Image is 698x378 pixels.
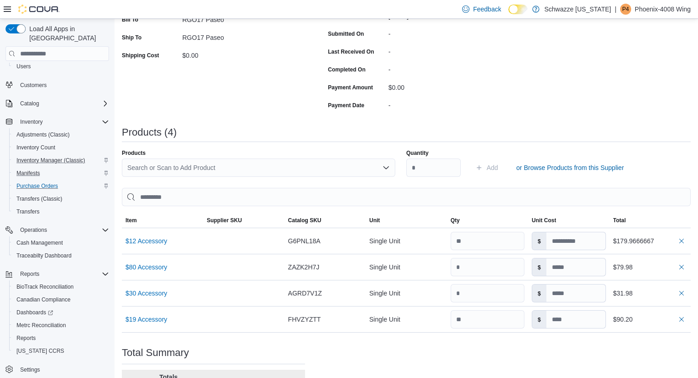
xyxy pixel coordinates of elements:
a: Inventory Manager (Classic) [13,155,89,166]
button: Item [122,213,203,228]
button: Inventory Count [9,141,113,154]
a: Dashboards [9,306,113,319]
span: Feedback [473,5,501,14]
button: Unit [365,213,447,228]
label: Products [122,149,146,157]
button: Canadian Compliance [9,293,113,306]
a: Purchase Orders [13,181,62,192]
label: Last Received On [328,48,374,55]
button: $80 Accessory [125,263,167,271]
button: Operations [16,225,51,236]
a: Metrc Reconciliation [13,320,70,331]
span: FHVZYZTT [288,314,321,325]
span: Cash Management [13,237,109,248]
button: Unit Cost [528,213,609,228]
h3: Total Summary [122,347,189,358]
button: Transfers (Classic) [9,192,113,205]
a: Adjustments (Classic) [13,129,73,140]
label: $ [532,258,546,276]
span: Manifests [16,170,40,177]
input: Dark Mode [508,5,528,14]
button: $30 Accessory [125,290,167,297]
label: Bill To [122,16,138,23]
span: Load All Apps in [GEOGRAPHIC_DATA] [26,24,109,43]
p: | [615,4,616,15]
label: $ [532,285,546,302]
label: Quantity [406,149,429,157]
span: Catalog SKU [288,217,322,224]
div: - [388,44,511,55]
p: Phoenix-4008 Wing [635,4,691,15]
span: Operations [20,226,47,234]
span: Reports [13,333,109,344]
a: Inventory Count [13,142,59,153]
button: Inventory [16,116,46,127]
button: Operations [2,224,113,236]
span: Settings [16,364,109,375]
button: $19 Accessory [125,316,167,323]
span: Transfers (Classic) [13,193,109,204]
span: Catalog [16,98,109,109]
h3: Products (4) [122,127,177,138]
a: Settings [16,364,44,375]
span: Transfers (Classic) [16,195,62,203]
span: Purchase Orders [16,182,58,190]
label: $ [532,232,546,250]
a: Customers [16,80,50,91]
button: Customers [2,78,113,92]
span: Supplier SKU [207,217,242,224]
button: Settings [2,363,113,376]
a: Reports [13,333,39,344]
span: Reports [16,268,109,279]
button: Metrc Reconciliation [9,319,113,332]
label: Payment Date [328,102,364,109]
a: [US_STATE] CCRS [13,345,68,356]
a: Dashboards [13,307,57,318]
button: or Browse Products from this Supplier [513,159,627,177]
div: $0.00 [388,80,511,91]
span: AGRD7V1Z [288,288,322,299]
span: Dashboards [13,307,109,318]
button: Purchase Orders [9,180,113,192]
label: Shipping Cost [122,52,159,59]
span: Customers [16,79,109,91]
button: Catalog [2,97,113,110]
span: Catalog [20,100,39,107]
div: $79.98 [613,262,687,273]
span: Canadian Compliance [13,294,109,305]
span: Adjustments (Classic) [16,131,70,138]
span: Metrc Reconciliation [16,322,66,329]
span: Inventory [20,118,43,126]
button: Cash Management [9,236,113,249]
a: Canadian Compliance [13,294,74,305]
button: Reports [9,332,113,345]
span: Unit Cost [532,217,556,224]
span: Traceabilty Dashboard [13,250,109,261]
span: Add [486,163,498,172]
button: Traceabilty Dashboard [9,249,113,262]
a: Manifests [13,168,44,179]
div: Single Unit [365,258,447,276]
span: Reports [16,334,36,342]
span: G6PNL18A [288,236,321,247]
span: Qty [451,217,460,224]
span: Customers [20,82,47,89]
button: Inventory Manager (Classic) [9,154,113,167]
button: Reports [2,268,113,280]
button: Inventory [2,115,113,128]
span: Metrc Reconciliation [13,320,109,331]
a: BioTrack Reconciliation [13,281,77,292]
span: Unit [369,217,380,224]
button: Catalog SKU [284,213,365,228]
span: Dashboards [16,309,53,316]
span: Item [125,217,137,224]
span: Inventory Count [13,142,109,153]
button: Total [610,213,691,228]
p: Schwazze [US_STATE] [544,4,611,15]
span: BioTrack Reconciliation [16,283,74,290]
div: $31.98 [613,288,687,299]
a: Cash Management [13,237,66,248]
span: Cash Management [16,239,63,247]
span: BioTrack Reconciliation [13,281,109,292]
a: Transfers [13,206,43,217]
